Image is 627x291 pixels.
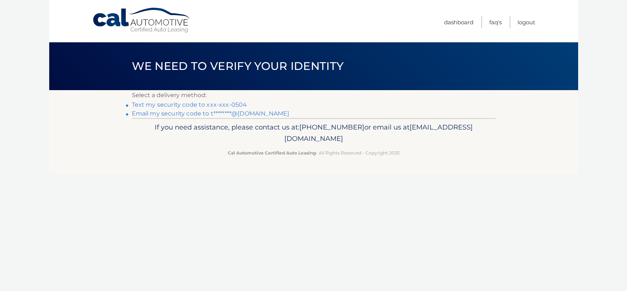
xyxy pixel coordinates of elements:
[489,16,502,28] a: FAQ's
[132,90,496,100] p: Select a delivery method:
[92,7,191,33] a: Cal Automotive
[132,59,344,73] span: We need to verify your identity
[132,110,289,117] a: Email my security code to t********@[DOMAIN_NAME]
[132,101,247,108] a: Text my security code to xxx-xxx-0504
[299,123,364,131] span: [PHONE_NUMBER]
[518,16,535,28] a: Logout
[137,121,491,145] p: If you need assistance, please contact us at: or email us at
[228,150,316,156] strong: Cal Automotive Certified Auto Leasing
[137,149,491,157] p: - All Rights Reserved - Copyright 2025
[444,16,473,28] a: Dashboard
